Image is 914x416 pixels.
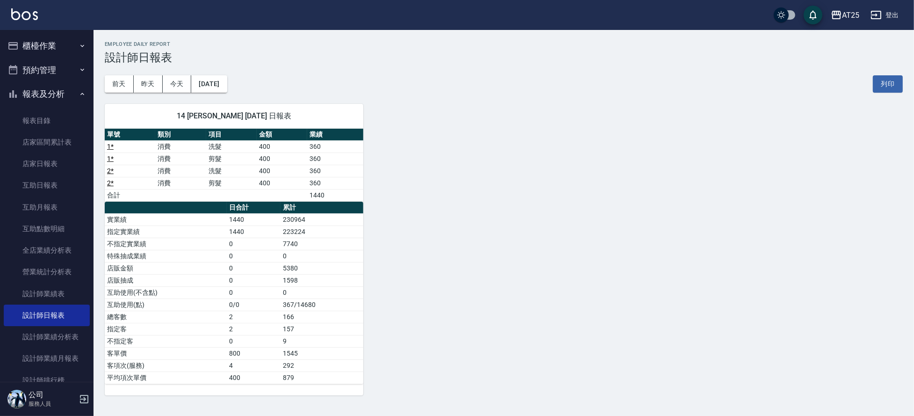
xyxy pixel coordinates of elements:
a: 設計師排行榜 [4,370,90,391]
a: 設計師業績表 [4,283,90,305]
a: 設計師業績分析表 [4,326,90,348]
td: 5380 [281,262,363,274]
td: 2 [227,311,281,323]
span: 14 [PERSON_NAME] [DATE] 日報表 [116,111,352,121]
td: 不指定客 [105,335,227,347]
a: 設計師日報表 [4,305,90,326]
td: 客項次(服務) [105,359,227,372]
td: 剪髮 [206,153,257,165]
td: 400 [257,177,307,189]
td: 指定實業績 [105,226,227,238]
th: 日合計 [227,202,281,214]
button: 列印 [873,75,903,93]
p: 服務人員 [29,400,76,408]
td: 4 [227,359,281,372]
th: 金額 [257,129,307,141]
td: 800 [227,347,281,359]
td: 360 [307,177,363,189]
table: a dense table [105,129,363,202]
button: 預約管理 [4,58,90,82]
td: 1545 [281,347,363,359]
h3: 設計師日報表 [105,51,903,64]
td: 互助使用(不含點) [105,286,227,299]
td: 0 [227,250,281,262]
td: 9 [281,335,363,347]
td: 0 [281,250,363,262]
td: 特殊抽成業績 [105,250,227,262]
td: 1440 [227,226,281,238]
a: 互助日報表 [4,175,90,196]
td: 400 [257,153,307,165]
td: 洗髮 [206,165,257,177]
td: 洗髮 [206,140,257,153]
td: 223224 [281,226,363,238]
td: 360 [307,153,363,165]
button: 前天 [105,75,134,93]
img: Person [7,390,26,409]
td: 157 [281,323,363,335]
a: 報表目錄 [4,110,90,131]
td: 0 [227,286,281,299]
td: 店販金額 [105,262,227,274]
button: AT25 [827,6,863,25]
td: 實業績 [105,213,227,226]
td: 平均項次單價 [105,372,227,384]
td: 879 [281,372,363,384]
td: 消費 [155,153,206,165]
th: 類別 [155,129,206,141]
td: 消費 [155,140,206,153]
td: 總客數 [105,311,227,323]
button: [DATE] [191,75,227,93]
td: 0 [227,238,281,250]
a: 店家日報表 [4,153,90,175]
div: AT25 [842,9,859,21]
a: 互助點數明細 [4,218,90,240]
td: 367/14680 [281,299,363,311]
td: 7740 [281,238,363,250]
button: 登出 [867,7,903,24]
img: Logo [11,8,38,20]
td: 0 [227,274,281,286]
table: a dense table [105,202,363,384]
th: 單號 [105,129,155,141]
td: 166 [281,311,363,323]
a: 互助月報表 [4,197,90,218]
td: 0 [281,286,363,299]
td: 指定客 [105,323,227,335]
a: 店家區間累計表 [4,131,90,153]
td: 1598 [281,274,363,286]
button: 昨天 [134,75,163,93]
td: 0/0 [227,299,281,311]
button: 今天 [163,75,192,93]
td: 400 [257,165,307,177]
td: 2 [227,323,281,335]
button: 櫃檯作業 [4,34,90,58]
a: 設計師業績月報表 [4,348,90,369]
td: 400 [227,372,281,384]
a: 全店業績分析表 [4,240,90,261]
td: 400 [257,140,307,153]
td: 1440 [307,189,363,201]
button: 報表及分析 [4,82,90,106]
td: 292 [281,359,363,372]
th: 累計 [281,202,363,214]
th: 項目 [206,129,257,141]
td: 合計 [105,189,155,201]
td: 剪髮 [206,177,257,189]
td: 1440 [227,213,281,226]
a: 營業統計分析表 [4,261,90,283]
td: 店販抽成 [105,274,227,286]
td: 230964 [281,213,363,226]
h5: 公司 [29,390,76,400]
td: 消費 [155,165,206,177]
button: save [804,6,822,24]
td: 消費 [155,177,206,189]
td: 不指定實業績 [105,238,227,250]
td: 互助使用(點) [105,299,227,311]
td: 客單價 [105,347,227,359]
td: 0 [227,262,281,274]
td: 360 [307,165,363,177]
th: 業績 [307,129,363,141]
td: 360 [307,140,363,153]
td: 0 [227,335,281,347]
